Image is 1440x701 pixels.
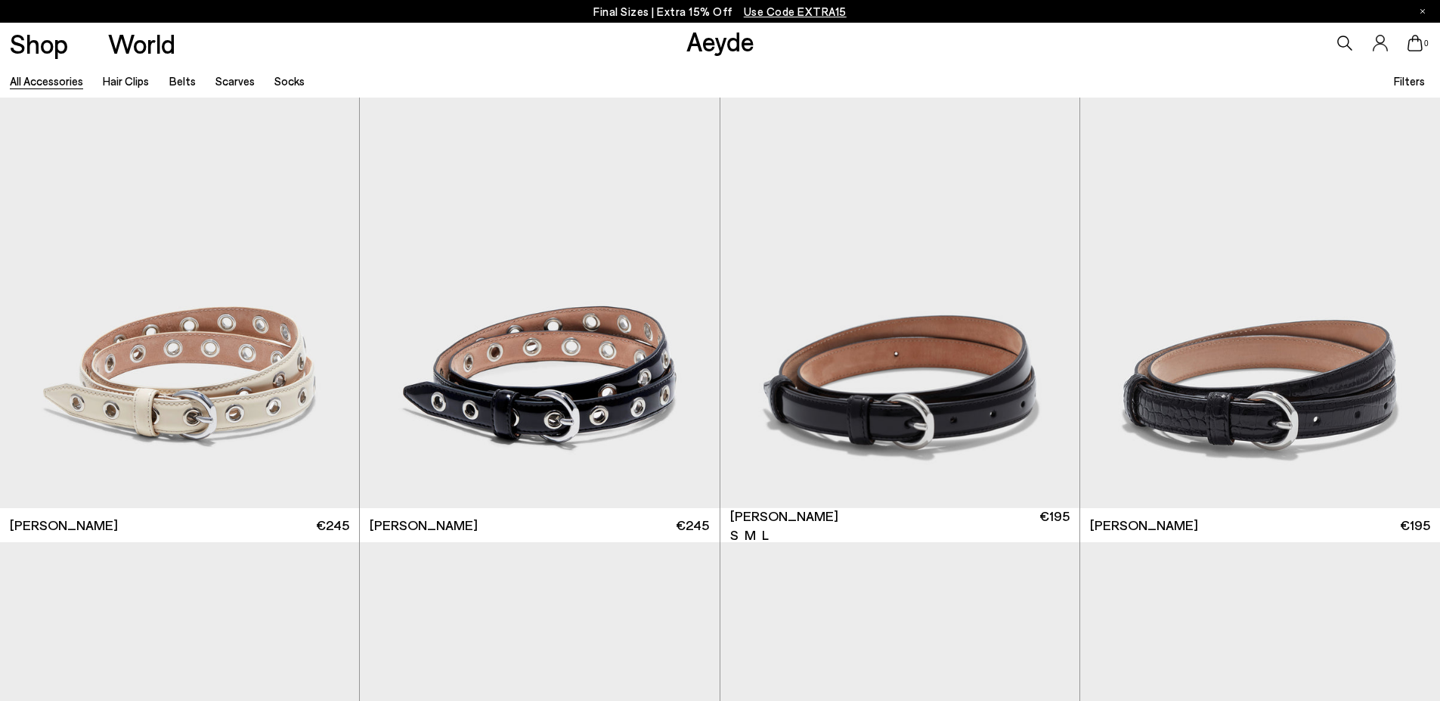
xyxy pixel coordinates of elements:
span: 0 [1423,39,1430,48]
img: Reed Leather Belt [1080,57,1440,508]
ul: variant [730,526,770,544]
a: Aeyde [686,25,754,57]
span: €245 [676,516,709,535]
p: Final Sizes | Extra 15% Off [593,2,847,21]
a: [PERSON_NAME] €245 [360,508,719,542]
span: [PERSON_NAME] [1090,516,1198,535]
a: Shop [10,30,68,57]
a: Belts [169,74,196,88]
a: Scarves [215,74,255,88]
a: 3 / 3 1 / 3 2 / 3 3 / 3 1 / 3 Next slide Previous slide [720,57,1079,508]
a: World [108,30,175,57]
img: Reed Leather Belt [720,57,1079,508]
div: 2 / 3 [1079,57,1438,508]
a: Hair Clips [103,74,149,88]
a: [PERSON_NAME] S M L €195 [720,508,1079,542]
span: [PERSON_NAME] [10,516,118,535]
span: €195 [1400,516,1430,535]
a: [PERSON_NAME] €195 [1080,508,1440,542]
div: 1 / 3 [720,57,1079,508]
li: M [745,526,756,544]
li: L [762,526,769,544]
img: Reed Eyelet Belt [360,57,719,508]
span: €195 [1039,507,1070,544]
span: Filters [1394,73,1425,90]
a: All accessories [10,74,83,88]
a: Socks [274,74,305,88]
span: €245 [316,516,349,535]
a: 0 [1407,35,1423,51]
img: Reed Leather Belt [1079,57,1438,508]
span: Navigate to /collections/ss25-final-sizes [744,5,847,18]
li: S [730,526,739,544]
span: [PERSON_NAME] [370,516,478,535]
span: [PERSON_NAME] [730,507,838,526]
